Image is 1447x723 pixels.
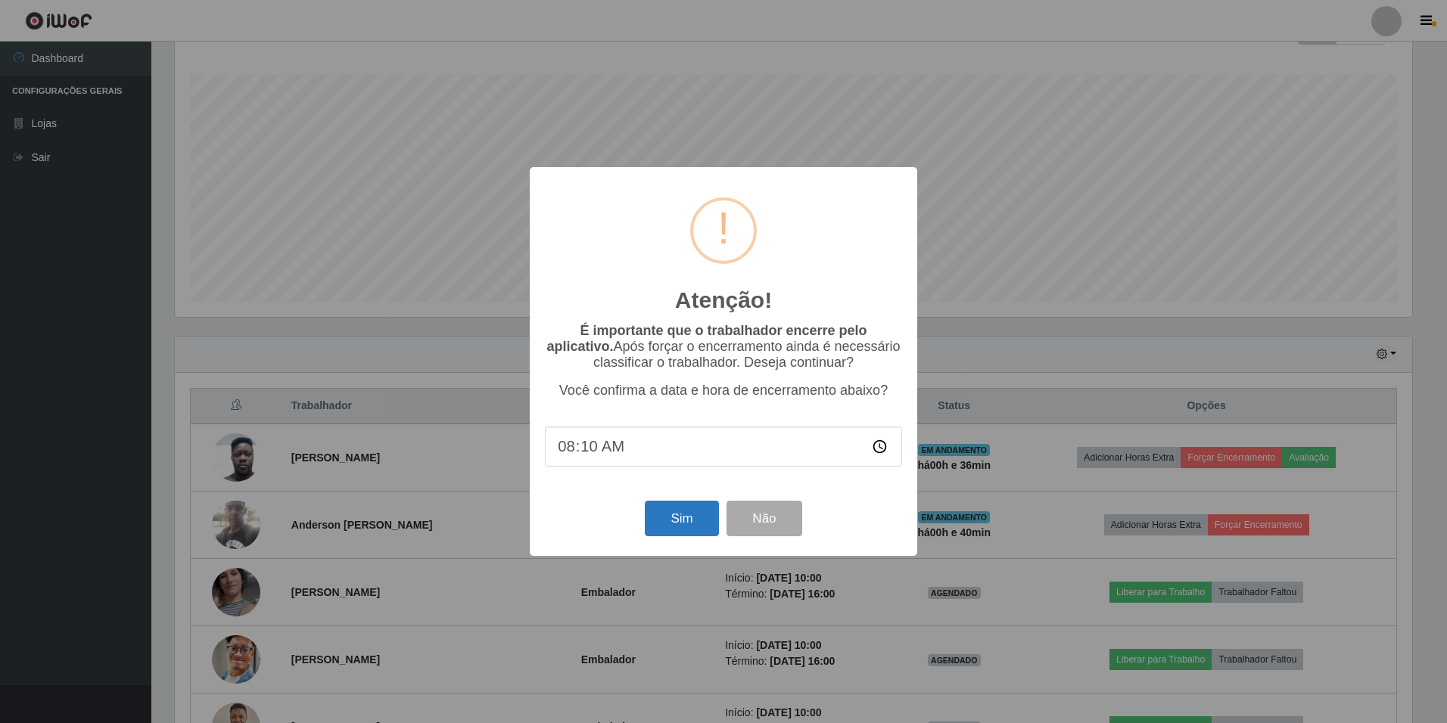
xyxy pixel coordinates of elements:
button: Não [727,501,801,536]
p: Você confirma a data e hora de encerramento abaixo? [545,383,902,399]
button: Sim [645,501,718,536]
b: É importante que o trabalhador encerre pelo aplicativo. [546,323,867,354]
p: Após forçar o encerramento ainda é necessário classificar o trabalhador. Deseja continuar? [545,323,902,371]
h2: Atenção! [675,287,772,314]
